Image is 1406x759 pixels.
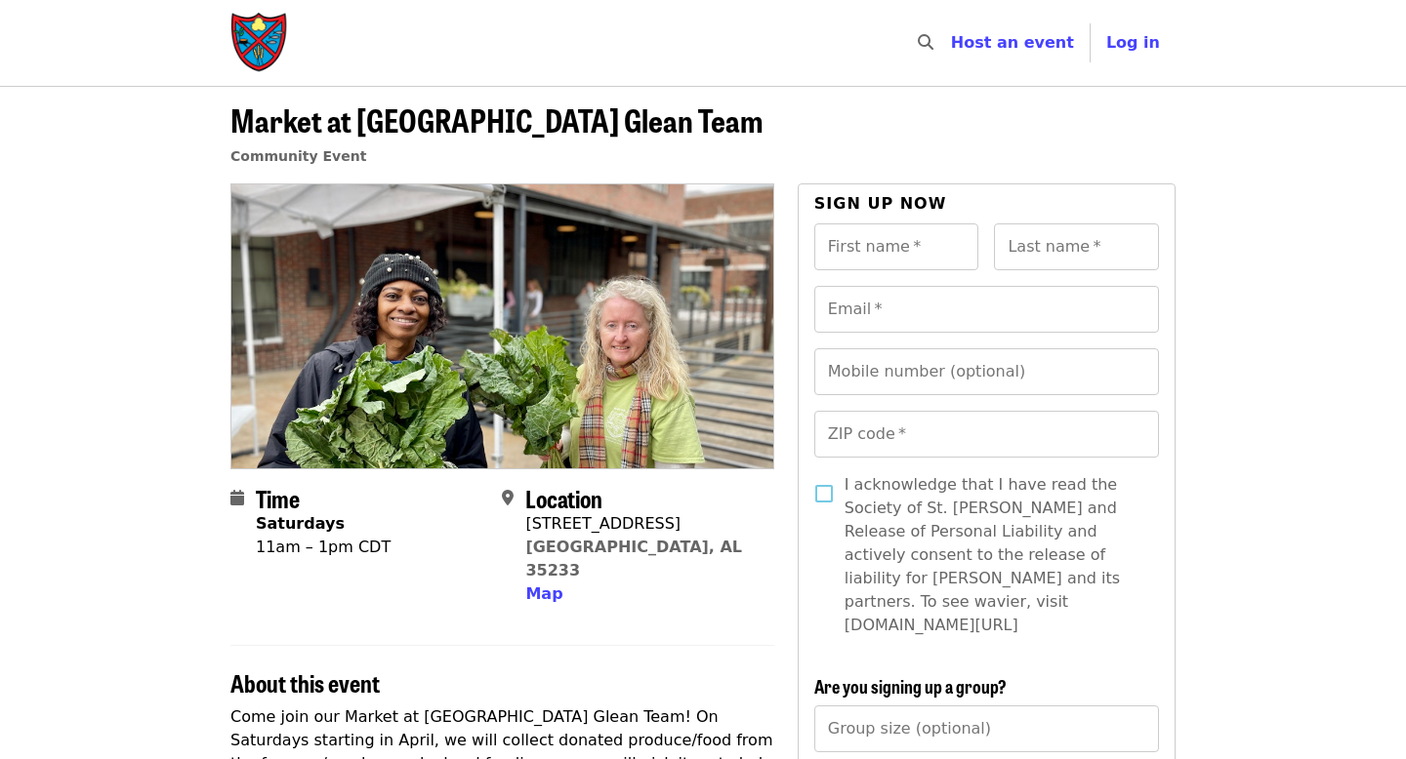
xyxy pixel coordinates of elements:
div: [STREET_ADDRESS] [525,512,758,536]
span: About this event [230,665,380,699]
span: I acknowledge that I have read the Society of St. [PERSON_NAME] and Release of Personal Liability... [845,473,1143,637]
input: Email [814,286,1159,333]
span: Location [525,481,602,515]
a: [GEOGRAPHIC_DATA], AL 35233 [525,538,742,579]
span: Time [256,481,300,515]
span: Market at [GEOGRAPHIC_DATA] Glean Team [230,97,763,142]
span: Sign up now [814,194,947,213]
i: search icon [918,33,933,52]
a: Community Event [230,148,366,164]
strong: Saturdays [256,514,345,533]
div: 11am – 1pm CDT [256,536,391,559]
input: Mobile number (optional) [814,348,1159,395]
img: Society of St. Andrew - Home [230,12,289,74]
i: calendar icon [230,489,244,507]
input: [object Object] [814,705,1159,752]
span: Log in [1106,33,1160,52]
span: Are you signing up a group? [814,673,1007,699]
i: map-marker-alt icon [502,489,514,507]
img: Market at Pepper Place Glean Team organized by Society of St. Andrew [231,184,773,467]
input: ZIP code [814,411,1159,458]
input: Search [945,20,961,66]
button: Map [525,582,562,606]
span: Map [525,584,562,603]
input: Last name [994,223,1159,270]
input: First name [814,223,979,270]
button: Log in [1091,23,1176,62]
a: Host an event [951,33,1074,52]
